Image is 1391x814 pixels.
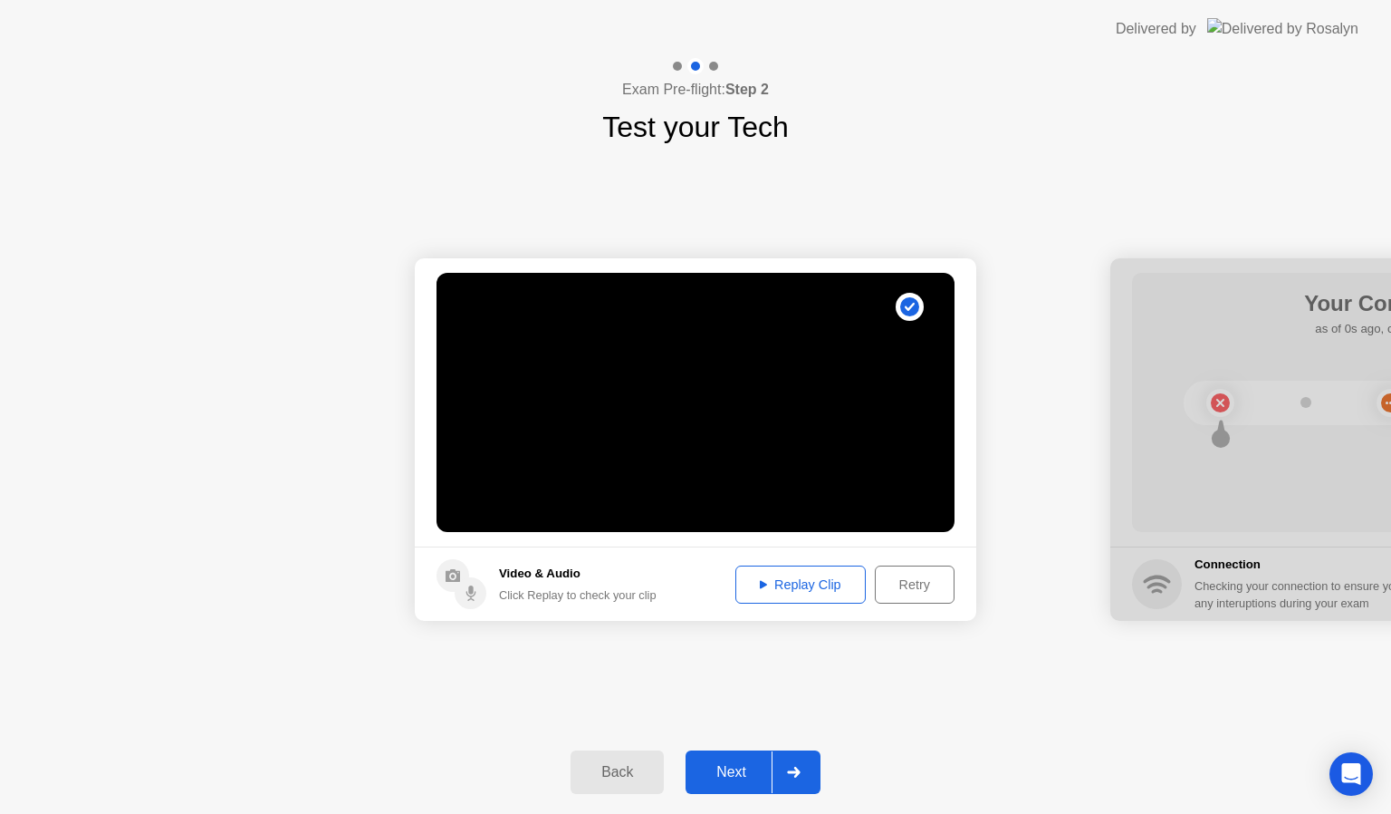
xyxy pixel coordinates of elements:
[742,577,859,592] div: Replay Clip
[1116,18,1196,40] div: Delivered by
[735,566,866,604] button: Replay Clip
[725,82,769,97] b: Step 2
[691,764,772,780] div: Next
[686,751,820,794] button: Next
[881,577,948,592] div: Retry
[499,586,657,604] div: Click Replay to check your clip
[1207,18,1358,39] img: Delivered by Rosalyn
[622,79,769,101] h4: Exam Pre-flight:
[499,565,657,583] h5: Video & Audio
[602,105,789,149] h1: Test your Tech
[571,751,664,794] button: Back
[1329,752,1373,796] div: Open Intercom Messenger
[576,764,658,780] div: Back
[875,566,955,604] button: Retry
